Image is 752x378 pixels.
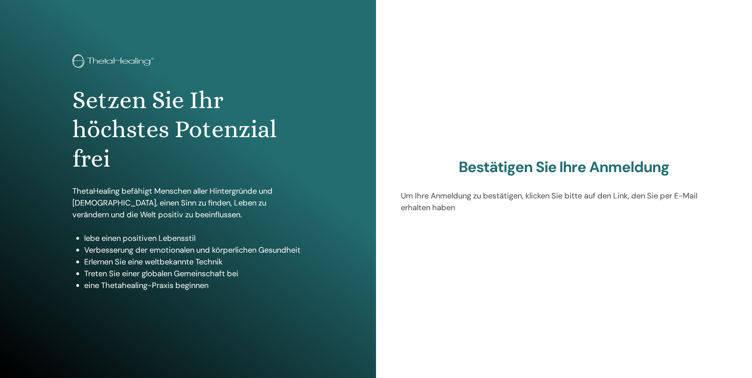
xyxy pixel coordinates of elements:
li: Treten Sie einer globalen Gemeinschaft bei [84,268,303,279]
h1: Setzen Sie Ihr höchstes Potenzial frei [72,86,303,173]
p: ThetaHealing befähigt Menschen aller Hintergründe und [DEMOGRAPHIC_DATA], einen Sinn zu finden, L... [72,185,303,220]
li: Verbesserung der emotionalen und körperlichen Gesundheit [84,244,303,256]
li: eine Thetahealing-Praxis beginnen [84,279,303,291]
li: lebe einen positiven Lebensstil [84,232,303,244]
li: Erlernen Sie eine weltbekannte Technik [84,256,303,268]
p: Um Ihre Anmeldung zu bestätigen, klicken Sie bitte auf den Link, den Sie per E-Mail erhalten haben [401,190,727,213]
h2: Bestätigen Sie Ihre Anmeldung [401,158,727,176]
